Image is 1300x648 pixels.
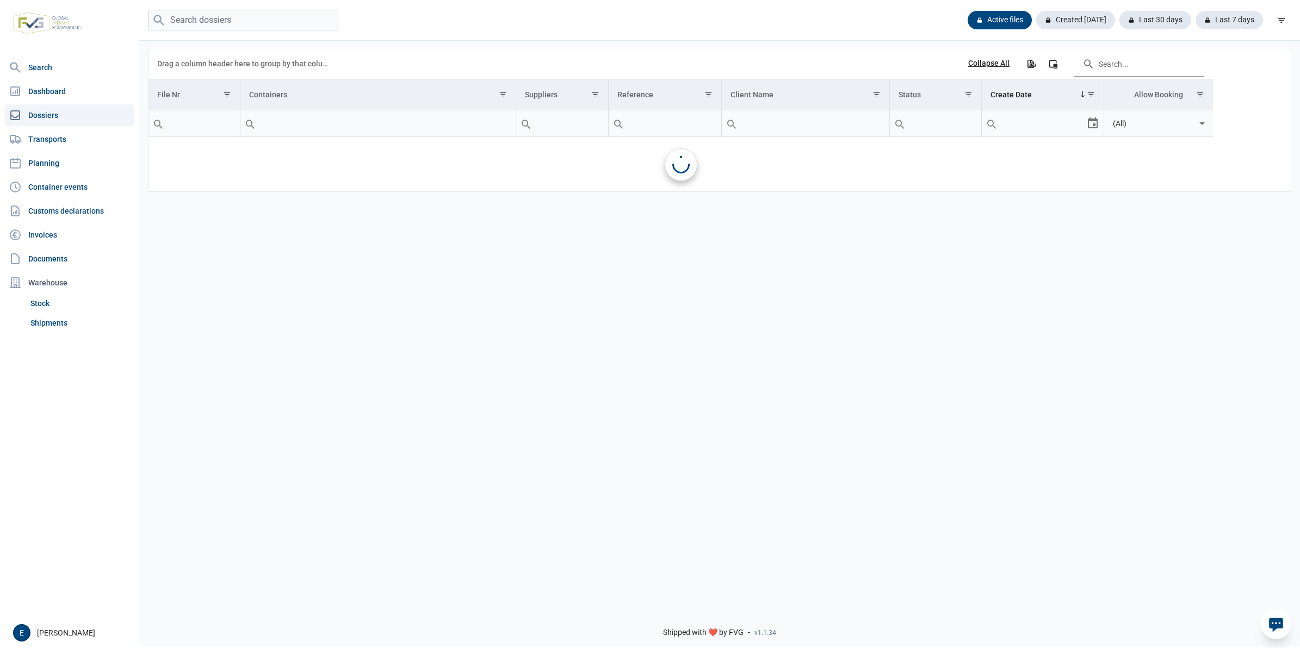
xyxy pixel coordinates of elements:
[899,90,921,99] div: Status
[872,90,881,98] span: Show filter options for column 'Client Name'
[1104,79,1213,110] td: Column Allow Booking
[240,110,260,136] div: Search box
[1043,54,1063,73] div: Column Chooser
[704,90,713,98] span: Show filter options for column 'Reference'
[525,90,558,99] div: Suppliers
[968,59,1010,68] div: Collapse All
[9,8,86,38] img: FVG - Global freight forwarding
[223,90,231,98] span: Show filter options for column 'File Nr'
[148,158,1213,170] span: No data
[731,90,773,99] div: Client Name
[13,624,30,641] button: E
[240,79,516,110] td: Column Containers
[4,104,134,126] a: Dossiers
[516,79,608,110] td: Column Suppliers
[1104,110,1213,137] td: Filter cell
[157,90,180,99] div: File Nr
[1036,11,1115,29] div: Created [DATE]
[249,90,287,99] div: Containers
[982,110,1087,136] input: Filter cell
[4,152,134,174] a: Planning
[1074,51,1204,77] input: Search in the data grid
[240,110,516,136] input: Filter cell
[722,110,741,136] div: Search box
[26,313,134,333] a: Shipments
[157,55,332,72] div: Drag a column header here to group by that column
[890,110,981,136] input: Filter cell
[1104,110,1196,136] input: Filter cell
[1086,110,1099,136] div: Select
[1087,90,1095,98] span: Show filter options for column 'Create Date'
[499,90,507,98] span: Show filter options for column 'Containers'
[721,110,889,137] td: Filter cell
[982,110,1001,136] div: Search box
[148,110,168,136] div: Search box
[721,79,889,110] td: Column Client Name
[4,128,134,150] a: Transports
[13,624,132,641] div: [PERSON_NAME]
[148,79,240,110] td: Column File Nr
[889,79,981,110] td: Column Status
[968,11,1032,29] div: Active files
[4,176,134,198] a: Container events
[1196,110,1209,136] div: Select
[964,90,973,98] span: Show filter options for column 'Status'
[1134,90,1183,99] div: Allow Booking
[148,10,338,31] input: Search dossiers
[981,110,1104,137] td: Filter cell
[4,272,134,294] div: Warehouse
[1196,11,1263,29] div: Last 7 days
[890,110,909,136] div: Search box
[1272,10,1291,30] div: filter
[609,110,628,136] div: Search box
[722,110,889,136] input: Filter cell
[157,48,1204,79] div: Data grid toolbar
[516,110,608,136] input: Filter cell
[4,80,134,102] a: Dashboard
[4,248,134,270] a: Documents
[608,79,721,110] td: Column Reference
[609,110,721,136] input: Filter cell
[1119,11,1191,29] div: Last 30 days
[981,79,1104,110] td: Column Create Date
[663,628,744,638] span: Shipped with ❤️ by FVG
[754,628,776,637] span: v1.1.34
[672,156,690,173] div: Loading...
[4,57,134,78] a: Search
[748,628,750,638] span: -
[1021,54,1041,73] div: Export all data to Excel
[991,90,1032,99] div: Create Date
[889,110,981,137] td: Filter cell
[516,110,536,136] div: Search box
[617,90,653,99] div: Reference
[4,224,134,246] a: Invoices
[26,294,134,313] a: Stock
[591,90,599,98] span: Show filter options for column 'Suppliers'
[1196,90,1204,98] span: Show filter options for column 'Allow Booking'
[4,200,134,222] a: Customs declarations
[148,110,240,136] input: Filter cell
[608,110,721,137] td: Filter cell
